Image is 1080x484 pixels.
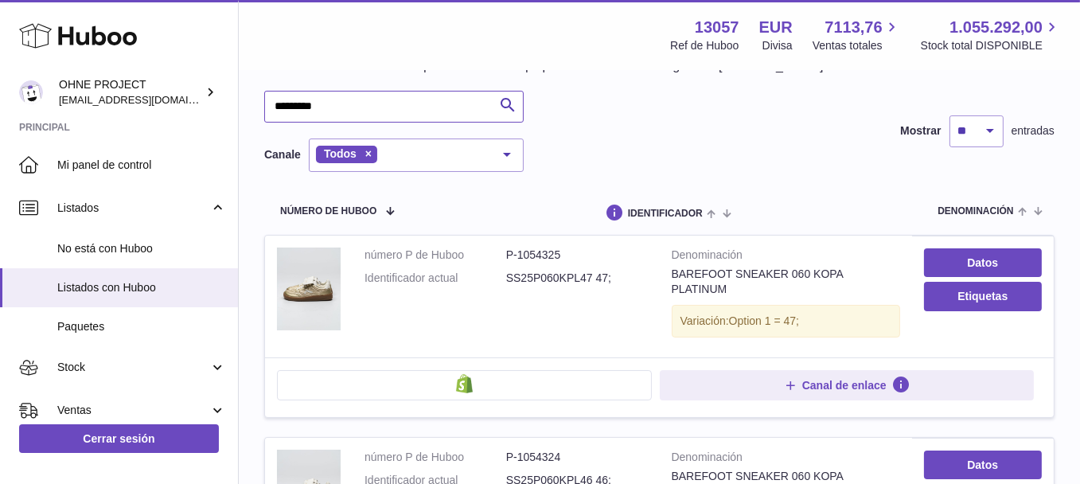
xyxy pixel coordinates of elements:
[365,450,506,465] dt: número P de Huboo
[19,80,43,104] img: internalAdmin-13057@internal.huboo.com
[628,209,703,219] span: identificador
[900,123,941,139] label: Mostrar
[672,450,900,469] strong: Denominación
[924,248,1042,277] a: Datos
[921,17,1061,53] a: 1.055.292,00 Stock total DISPONIBLE
[57,201,209,216] span: Listados
[660,370,1035,400] button: Canal de enlace
[324,147,357,160] span: Todos
[280,206,376,217] span: número de Huboo
[365,248,506,263] dt: número P de Huboo
[695,17,739,38] strong: 13057
[924,282,1042,310] button: Etiquetas
[825,17,882,38] span: 7113,76
[506,450,648,465] dd: P-1054324
[277,248,341,330] img: BAREFOOT SNEAKER 060 KOPA PLATINUM
[921,38,1061,53] span: Stock total DISPONIBLE
[57,319,226,334] span: Paquetes
[938,206,1013,217] span: denominación
[924,451,1042,479] a: Datos
[813,38,901,53] span: Ventas totales
[506,248,648,263] dd: P-1054325
[672,248,900,267] strong: Denominación
[365,271,506,286] dt: Identificador actual
[59,77,202,107] div: OHNE PROJECT
[456,374,473,393] img: shopify-small.png
[672,305,900,338] div: Variación:
[949,17,1043,38] span: 1.055.292,00
[1012,123,1055,139] span: entradas
[802,378,887,392] span: Canal de enlace
[59,93,234,106] span: [EMAIL_ADDRESS][DOMAIN_NAME]
[57,360,209,375] span: Stock
[19,424,219,453] a: Cerrar sesión
[57,280,226,295] span: Listados con Huboo
[264,147,301,162] label: Canale
[729,314,799,327] span: Option 1 = 47;
[506,271,648,286] dd: SS25P060KPL47 47;
[57,403,209,418] span: Ventas
[57,241,226,256] span: No está con Huboo
[670,38,739,53] div: Ref de Huboo
[762,38,793,53] div: Divisa
[759,17,793,38] strong: EUR
[672,267,900,297] div: BAREFOOT SNEAKER 060 KOPA PLATINUM
[57,158,226,173] span: Mi panel de control
[813,17,901,53] a: 7113,76 Ventas totales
